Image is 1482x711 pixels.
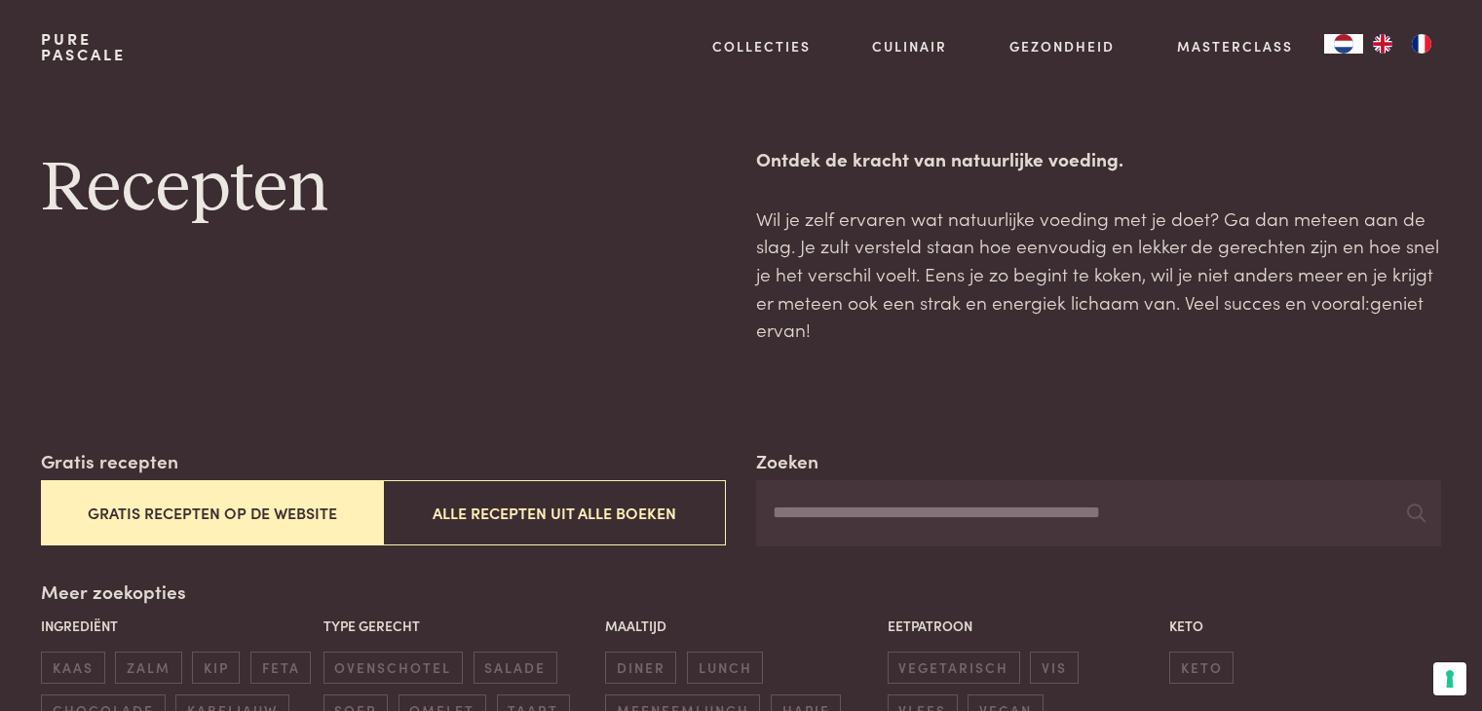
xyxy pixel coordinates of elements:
[756,447,818,475] label: Zoeken
[383,480,725,545] button: Alle recepten uit alle boeken
[888,616,1159,636] p: Eetpatroon
[1324,34,1363,54] div: Language
[323,616,595,636] p: Type gerecht
[323,652,463,684] span: ovenschotel
[41,480,383,545] button: Gratis recepten op de website
[115,652,181,684] span: zalm
[1009,36,1115,56] a: Gezondheid
[888,652,1020,684] span: vegetarisch
[41,652,104,684] span: kaas
[250,652,311,684] span: feta
[756,205,1440,344] p: Wil je zelf ervaren wat natuurlijke voeding met je doet? Ga dan meteen aan de slag. Je zult verst...
[1169,616,1441,636] p: Keto
[712,36,811,56] a: Collecties
[872,36,947,56] a: Culinair
[1324,34,1441,54] aside: Language selected: Nederlands
[1402,34,1441,54] a: FR
[756,145,1123,171] strong: Ontdek de kracht van natuurlijke voeding.
[41,145,725,233] h1: Recepten
[1433,662,1466,695] button: Uw voorkeuren voor toestemming voor trackingtechnologieën
[192,652,240,684] span: kip
[1324,34,1363,54] a: NL
[41,616,313,636] p: Ingrediënt
[1177,36,1293,56] a: Masterclass
[1363,34,1441,54] ul: Language list
[474,652,557,684] span: salade
[687,652,763,684] span: lunch
[1363,34,1402,54] a: EN
[605,616,877,636] p: Maaltijd
[41,447,178,475] label: Gratis recepten
[605,652,676,684] span: diner
[1030,652,1078,684] span: vis
[41,31,126,62] a: PurePascale
[1169,652,1234,684] span: keto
